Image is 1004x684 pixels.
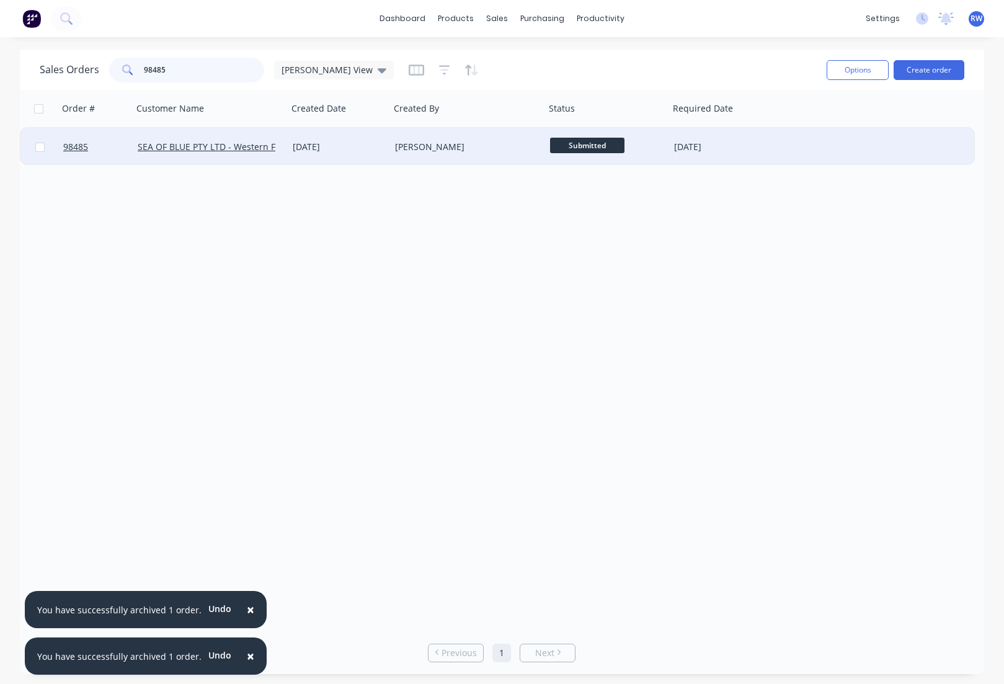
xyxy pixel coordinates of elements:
[480,9,514,28] div: sales
[40,64,99,76] h1: Sales Orders
[550,138,624,153] span: Submitted
[520,647,575,659] a: Next page
[234,595,267,624] button: Close
[894,60,964,80] button: Create order
[442,647,477,659] span: Previous
[22,9,41,28] img: Factory
[373,9,432,28] a: dashboard
[247,647,254,665] span: ×
[429,647,483,659] a: Previous page
[827,60,889,80] button: Options
[234,641,267,671] button: Close
[395,141,533,153] div: [PERSON_NAME]
[37,650,202,663] div: You have successfully archived 1 order.
[549,102,575,115] div: Status
[674,141,773,153] div: [DATE]
[138,141,301,153] a: SEA OF BLUE PTY LTD - Western Force ^
[144,58,265,82] input: Search...
[432,9,480,28] div: products
[293,141,385,153] div: [DATE]
[492,644,511,662] a: Page 1 is your current page
[860,9,906,28] div: settings
[136,102,204,115] div: Customer Name
[37,603,202,616] div: You have successfully archived 1 order.
[423,644,580,662] ul: Pagination
[535,647,554,659] span: Next
[63,128,138,166] a: 98485
[971,13,982,24] span: RW
[673,102,733,115] div: Required Date
[202,646,238,664] button: Undo
[291,102,346,115] div: Created Date
[282,63,373,76] span: [PERSON_NAME] View
[63,141,88,153] span: 98485
[247,601,254,618] span: ×
[394,102,439,115] div: Created By
[62,102,95,115] div: Order #
[202,599,238,618] button: Undo
[514,9,571,28] div: purchasing
[571,9,631,28] div: productivity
